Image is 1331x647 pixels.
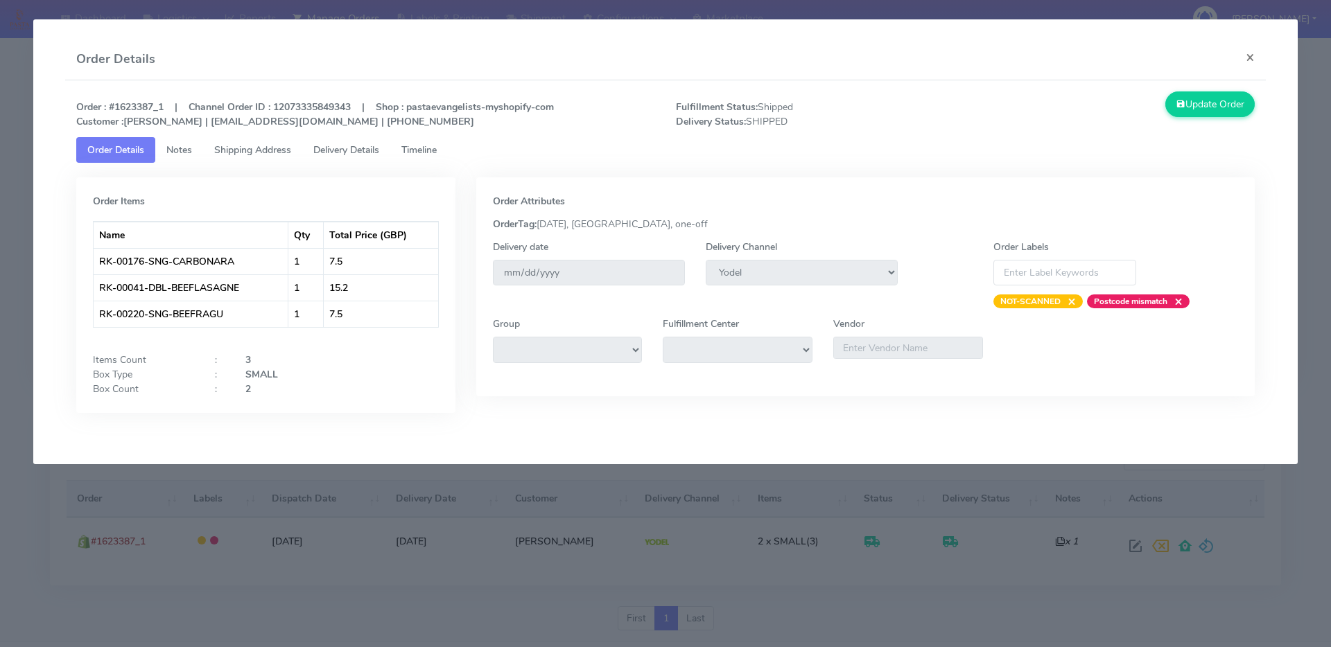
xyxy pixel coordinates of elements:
td: RK-00220-SNG-BEEFRAGU [94,301,288,327]
button: Update Order [1165,91,1255,117]
td: 15.2 [324,274,437,301]
label: Order Labels [993,240,1049,254]
button: Close [1235,39,1266,76]
strong: Order Items [93,195,145,208]
div: Items Count [82,353,205,367]
div: Box Count [82,382,205,396]
strong: Postcode mismatch [1094,296,1167,307]
div: : [205,353,235,367]
td: 1 [288,301,324,327]
input: Enter Label Keywords [993,260,1136,285]
span: Delivery Details [313,143,379,157]
td: 7.5 [324,248,437,274]
label: Group [493,317,520,331]
input: Enter Vendor Name [833,337,983,359]
strong: Order Attributes [493,195,565,208]
td: 7.5 [324,301,437,327]
strong: NOT-SCANNED [1000,296,1061,307]
td: RK-00041-DBL-BEEFLASAGNE [94,274,288,301]
span: × [1167,294,1183,308]
strong: 3 [245,353,251,366]
strong: SMALL [245,368,278,381]
td: 1 [288,274,324,301]
td: RK-00176-SNG-CARBONARA [94,248,288,274]
div: [DATE], [GEOGRAPHIC_DATA], one-off [482,217,1249,231]
td: 1 [288,248,324,274]
strong: 2 [245,382,251,396]
label: Delivery Channel [706,240,777,254]
strong: Fulfillment Status: [676,100,758,114]
div: Box Type [82,367,205,382]
label: Fulfillment Center [663,317,739,331]
span: Notes [166,143,192,157]
span: × [1061,294,1076,308]
div: : [205,367,235,382]
span: Shipped SHIPPED [665,100,966,129]
span: Shipping Address [214,143,291,157]
strong: Order : #1623387_1 | Channel Order ID : 12073335849343 | Shop : pastaevangelists-myshopify-com [P... [76,100,554,128]
span: Order Details [87,143,144,157]
label: Vendor [833,317,864,331]
span: Timeline [401,143,437,157]
ul: Tabs [76,137,1255,163]
th: Name [94,222,288,248]
div: : [205,382,235,396]
strong: Delivery Status: [676,115,746,128]
th: Qty [288,222,324,248]
label: Delivery date [493,240,548,254]
strong: OrderTag: [493,218,537,231]
h4: Order Details [76,50,155,69]
strong: Customer : [76,115,123,128]
th: Total Price (GBP) [324,222,437,248]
